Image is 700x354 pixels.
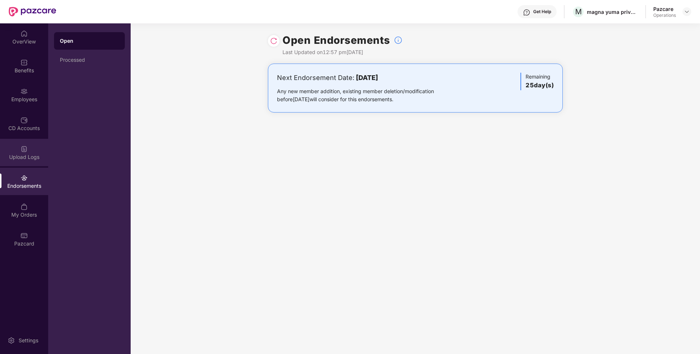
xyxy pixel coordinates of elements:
div: Operations [653,12,676,18]
img: svg+xml;base64,PHN2ZyBpZD0iU2V0dGluZy0yMHgyMCIgeG1sbnM9Imh0dHA6Ly93d3cudzMub3JnLzIwMDAvc3ZnIiB3aW... [8,337,15,344]
b: [DATE] [356,74,378,81]
div: Last Updated on 12:57 pm[DATE] [282,48,403,56]
div: Remaining [520,73,554,90]
h3: 25 day(s) [526,81,554,90]
div: magna yuma private limited [587,8,638,15]
span: M [575,7,582,16]
img: svg+xml;base64,PHN2ZyBpZD0iRW5kb3JzZW1lbnRzIiB4bWxucz0iaHR0cDovL3d3dy53My5vcmcvMjAwMC9zdmciIHdpZH... [20,174,28,182]
div: Pazcare [653,5,676,12]
div: Next Endorsement Date: [277,73,457,83]
img: svg+xml;base64,PHN2ZyBpZD0iRW1wbG95ZWVzIiB4bWxucz0iaHR0cDovL3d3dy53My5vcmcvMjAwMC9zdmciIHdpZHRoPS... [20,88,28,95]
img: svg+xml;base64,PHN2ZyBpZD0iTXlfT3JkZXJzIiBkYXRhLW5hbWU9Ik15IE9yZGVycyIgeG1sbnM9Imh0dHA6Ly93d3cudz... [20,203,28,210]
div: Settings [16,337,41,344]
h1: Open Endorsements [282,32,390,48]
div: Open [60,37,119,45]
img: svg+xml;base64,PHN2ZyBpZD0iQmVuZWZpdHMiIHhtbG5zPSJodHRwOi8vd3d3LnczLm9yZy8yMDAwL3N2ZyIgd2lkdGg9Ij... [20,59,28,66]
div: Processed [60,57,119,63]
img: New Pazcare Logo [9,7,56,16]
img: svg+xml;base64,PHN2ZyBpZD0iQ0RfQWNjb3VudHMiIGRhdGEtbmFtZT0iQ0QgQWNjb3VudHMiIHhtbG5zPSJodHRwOi8vd3... [20,117,28,124]
img: svg+xml;base64,PHN2ZyBpZD0iUGF6Y2FyZCIgeG1sbnM9Imh0dHA6Ly93d3cudzMub3JnLzIwMDAvc3ZnIiB3aWR0aD0iMj... [20,232,28,239]
div: Get Help [533,9,551,15]
img: svg+xml;base64,PHN2ZyBpZD0iSGVscC0zMngzMiIgeG1sbnM9Imh0dHA6Ly93d3cudzMub3JnLzIwMDAvc3ZnIiB3aWR0aD... [523,9,530,16]
img: svg+xml;base64,PHN2ZyBpZD0iVXBsb2FkX0xvZ3MiIGRhdGEtbmFtZT0iVXBsb2FkIExvZ3MiIHhtbG5zPSJodHRwOi8vd3... [20,145,28,153]
img: svg+xml;base64,PHN2ZyBpZD0iRHJvcGRvd24tMzJ4MzIiIHhtbG5zPSJodHRwOi8vd3d3LnczLm9yZy8yMDAwL3N2ZyIgd2... [684,9,690,15]
img: svg+xml;base64,PHN2ZyBpZD0iSW5mb18tXzMyeDMyIiBkYXRhLW5hbWU9IkluZm8gLSAzMngzMiIgeG1sbnM9Imh0dHA6Ly... [394,36,403,45]
div: Any new member addition, existing member deletion/modification before [DATE] will consider for th... [277,87,457,103]
img: svg+xml;base64,PHN2ZyBpZD0iUmVsb2FkLTMyeDMyIiB4bWxucz0iaHR0cDovL3d3dy53My5vcmcvMjAwMC9zdmciIHdpZH... [270,37,277,45]
img: svg+xml;base64,PHN2ZyBpZD0iSG9tZSIgeG1sbnM9Imh0dHA6Ly93d3cudzMub3JnLzIwMDAvc3ZnIiB3aWR0aD0iMjAiIG... [20,30,28,37]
